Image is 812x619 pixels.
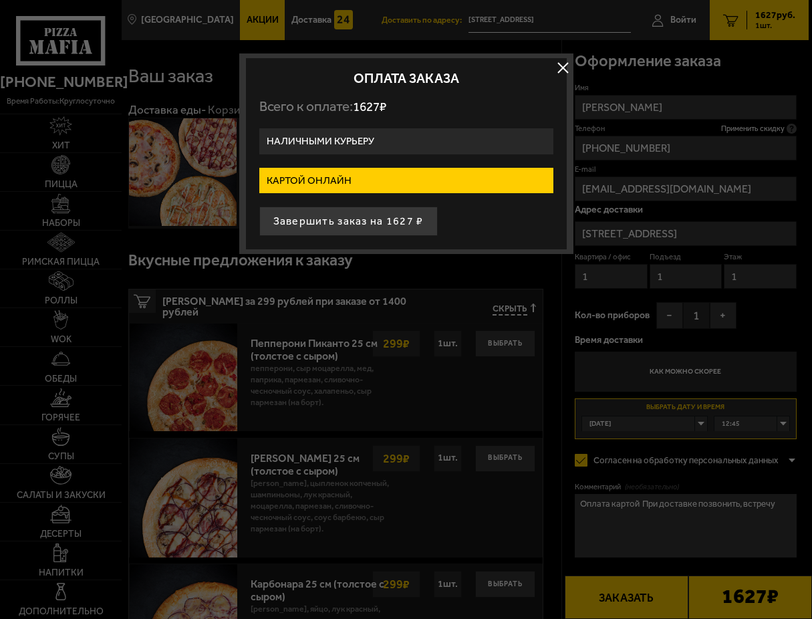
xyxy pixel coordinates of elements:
[259,128,553,154] label: Наличными курьеру
[259,98,553,115] p: Всего к оплате:
[259,168,553,194] label: Картой онлайн
[259,72,553,85] h2: Оплата заказа
[259,207,438,236] button: Завершить заказ на 1627 ₽
[353,99,386,114] span: 1627 ₽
